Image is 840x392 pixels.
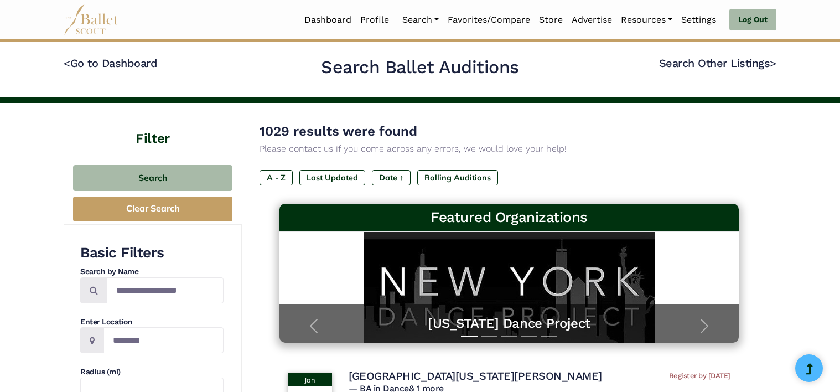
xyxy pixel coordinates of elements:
a: Search [398,8,443,32]
h4: Filter [64,103,242,148]
button: Clear Search [73,197,232,221]
a: Advertise [567,8,616,32]
button: Slide 1 [461,330,478,343]
a: Settings [677,8,720,32]
label: Date ↑ [372,170,411,185]
span: 1029 results were found [260,123,417,139]
h3: Basic Filters [80,244,224,262]
a: Dashboard [300,8,356,32]
input: Location [103,327,224,353]
button: Search [73,165,232,191]
label: Last Updated [299,170,365,185]
button: Slide 5 [541,330,557,343]
button: Slide 3 [501,330,517,343]
a: Store [535,8,567,32]
button: Slide 4 [521,330,537,343]
a: Profile [356,8,393,32]
h2: Search Ballet Auditions [321,56,519,79]
a: [US_STATE] Dance Project [291,315,728,332]
button: Slide 2 [481,330,497,343]
span: Register by [DATE] [669,372,730,381]
a: Favorites/Compare [443,8,535,32]
input: Search by names... [107,277,224,303]
h4: [GEOGRAPHIC_DATA][US_STATE][PERSON_NAME] [349,369,602,383]
code: < [64,56,70,70]
h4: Radius (mi) [80,367,224,378]
label: Rolling Auditions [417,170,498,185]
a: Search Other Listings> [659,56,776,70]
h3: Featured Organizations [288,208,730,227]
label: A - Z [260,170,293,185]
div: Jan [288,373,332,386]
a: <Go to Dashboard [64,56,157,70]
h4: Enter Location [80,317,224,328]
a: Resources [616,8,677,32]
h4: Search by Name [80,266,224,277]
p: Please contact us if you come across any errors, we would love your help! [260,142,759,156]
a: Log Out [729,9,776,31]
code: > [770,56,776,70]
